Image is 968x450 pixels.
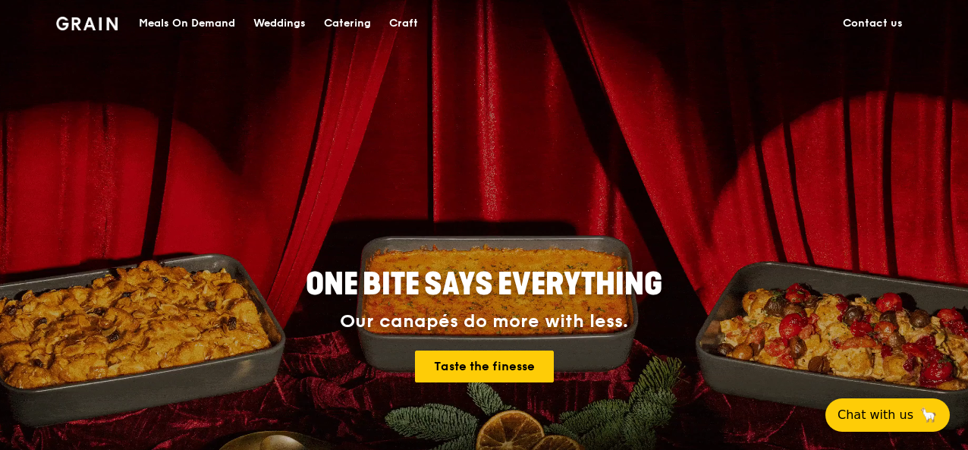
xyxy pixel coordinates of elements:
button: Chat with us🦙 [825,398,950,432]
span: ONE BITE SAYS EVERYTHING [306,266,662,303]
span: Chat with us [838,406,913,424]
div: Catering [324,1,371,46]
img: Grain [56,17,118,30]
div: Weddings [253,1,306,46]
div: Craft [389,1,418,46]
div: Our canapés do more with less. [211,311,757,332]
a: Weddings [244,1,315,46]
a: Taste the finesse [415,351,554,382]
a: Catering [315,1,380,46]
a: Contact us [834,1,912,46]
div: Meals On Demand [139,1,235,46]
a: Craft [380,1,427,46]
span: 🦙 [919,406,938,424]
